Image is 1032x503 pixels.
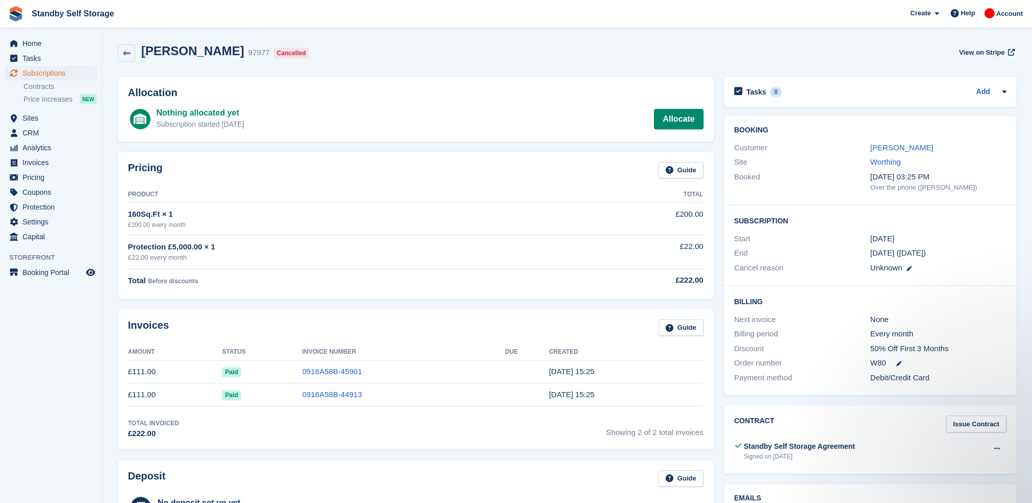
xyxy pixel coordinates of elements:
a: View on Stripe [955,44,1017,61]
th: Due [505,344,549,360]
span: W80 [870,357,886,369]
span: [DATE] ([DATE]) [870,248,926,257]
a: Issue Contract [946,416,1006,432]
h2: Emails [734,494,1006,502]
span: Capital [23,230,84,244]
div: Protection £5,000.00 × 1 [128,241,564,253]
div: £22.00 every month [128,253,564,263]
h2: Allocation [128,87,704,99]
th: Created [549,344,704,360]
div: Over the phone ([PERSON_NAME]) [870,182,1006,193]
div: Order number [734,357,870,369]
h2: Booking [734,126,1006,134]
div: 50% Off First 3 Months [870,343,1006,355]
a: menu [5,185,97,199]
th: Total [564,187,703,203]
h2: Billing [734,296,1006,306]
div: None [870,314,1006,326]
span: Help [961,8,975,18]
div: Total Invoiced [128,419,179,428]
div: £200.00 every month [128,220,564,230]
span: View on Stripe [959,48,1004,58]
div: Signed on [DATE] [744,452,855,461]
time: 2025-08-25 14:25:32 UTC [549,367,595,376]
a: Add [976,86,990,98]
h2: Invoices [128,319,169,336]
span: Before discounts [148,278,198,285]
th: Product [128,187,564,203]
a: menu [5,66,97,80]
th: Amount [128,344,222,360]
span: Protection [23,200,84,214]
a: 0916A58B-44913 [302,390,362,399]
a: menu [5,126,97,140]
td: £111.00 [128,383,222,406]
a: menu [5,170,97,185]
div: 97977 [248,47,270,59]
a: Price increases NEW [24,94,97,105]
span: Paid [222,367,241,377]
span: CRM [23,126,84,140]
a: menu [5,141,97,155]
a: [PERSON_NAME] [870,143,933,152]
span: Showing 2 of 2 total invoices [606,419,704,440]
span: Booking Portal [23,265,84,280]
div: Billing period [734,328,870,340]
a: Allocate [654,109,703,129]
time: 2025-07-25 14:25:05 UTC [549,390,595,399]
span: Settings [23,215,84,229]
td: £200.00 [564,203,703,235]
span: Sites [23,111,84,125]
img: Aaron Winter [984,8,995,18]
span: Analytics [23,141,84,155]
div: Next invoice [734,314,870,326]
h2: Tasks [746,87,766,97]
div: Subscription started [DATE] [157,119,245,130]
div: End [734,247,870,259]
a: menu [5,230,97,244]
th: Invoice Number [302,344,505,360]
h2: [PERSON_NAME] [141,44,244,58]
span: Invoices [23,155,84,170]
h2: Subscription [734,215,1006,225]
a: Guide [658,319,704,336]
span: Coupons [23,185,84,199]
div: Booked [734,171,870,193]
div: NEW [80,94,97,104]
a: Standby Self Storage [28,5,118,22]
div: Every month [870,328,1006,340]
h2: Pricing [128,162,163,179]
span: Pricing [23,170,84,185]
span: Create [910,8,931,18]
span: Account [996,9,1023,19]
a: Guide [658,162,704,179]
div: Nothing allocated yet [157,107,245,119]
span: Unknown [870,263,903,272]
div: Debit/Credit Card [870,372,1006,384]
div: [DATE] 03:25 PM [870,171,1006,183]
h2: Deposit [128,470,165,487]
div: Payment method [734,372,870,384]
div: Site [734,156,870,168]
a: menu [5,200,97,214]
div: £222.00 [564,275,703,286]
div: Cancelled [274,48,309,58]
span: Paid [222,390,241,400]
span: Home [23,36,84,51]
span: Price increases [24,95,73,104]
a: menu [5,155,97,170]
a: Preview store [84,266,97,279]
a: 0916A58B-45901 [302,367,362,376]
time: 2025-07-24 23:00:00 UTC [870,233,894,245]
div: 0 [770,87,782,97]
a: menu [5,51,97,65]
span: Subscriptions [23,66,84,80]
h2: Contract [734,416,775,432]
span: Storefront [9,253,102,263]
span: Total [128,276,146,285]
div: Standby Self Storage Agreement [744,441,855,452]
a: menu [5,215,97,229]
th: Status [222,344,302,360]
div: Customer [734,142,870,154]
td: £111.00 [128,360,222,383]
